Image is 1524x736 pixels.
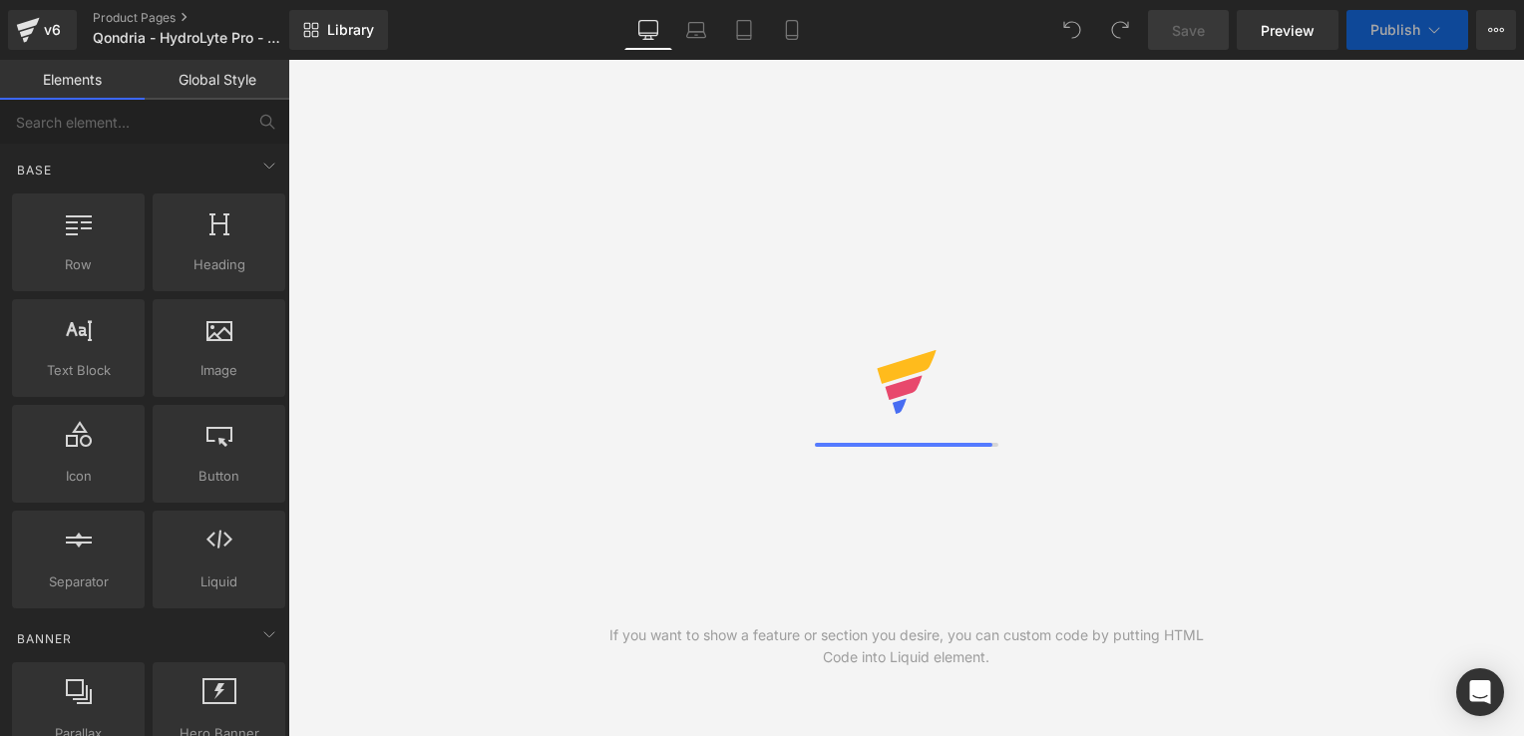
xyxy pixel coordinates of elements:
div: v6 [40,17,65,43]
button: Undo [1052,10,1092,50]
span: Preview [1261,20,1315,41]
button: Publish [1346,10,1468,50]
span: Save [1172,20,1205,41]
span: Qondria - HydroLyte Pro - Special Offer [93,30,284,46]
span: Button [159,466,279,487]
span: Library [327,21,374,39]
button: More [1476,10,1516,50]
span: Row [18,254,139,275]
span: Text Block [18,360,139,381]
span: Base [15,161,54,180]
a: Laptop [672,10,720,50]
div: Open Intercom Messenger [1456,668,1504,716]
span: Icon [18,466,139,487]
a: Preview [1237,10,1338,50]
a: Mobile [768,10,816,50]
a: Global Style [145,60,289,100]
a: Product Pages [93,10,322,26]
a: Desktop [624,10,672,50]
a: Tablet [720,10,768,50]
button: Redo [1100,10,1140,50]
span: Heading [159,254,279,275]
span: Banner [15,629,74,648]
span: Liquid [159,571,279,592]
span: Publish [1370,22,1420,38]
span: Separator [18,571,139,592]
a: New Library [289,10,388,50]
div: If you want to show a feature or section you desire, you can custom code by putting HTML Code int... [597,624,1216,668]
span: Image [159,360,279,381]
a: v6 [8,10,77,50]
